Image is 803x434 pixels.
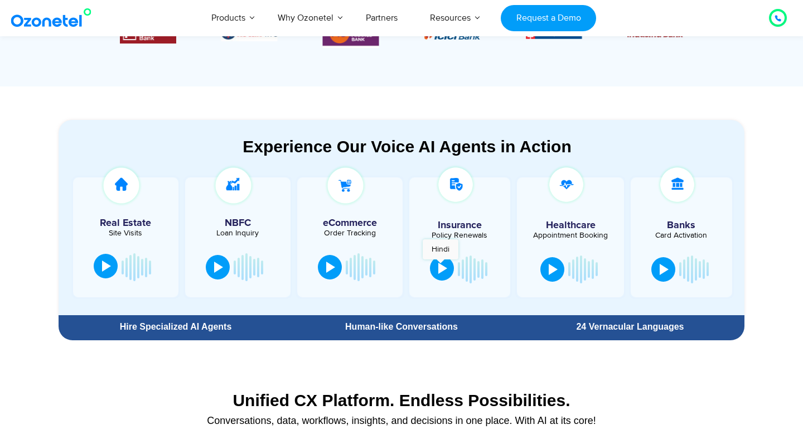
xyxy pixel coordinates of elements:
div: 3 / 6 [627,27,683,40]
div: 1 / 6 [424,27,480,40]
div: Conversations, data, workflows, insights, and decisions in one place. With AI at its core! [64,416,739,426]
div: Hire Specialized AI Agents [64,322,287,331]
div: Order Tracking [303,229,397,237]
div: 4 / 6 [120,23,176,44]
div: Site Visits [79,229,173,237]
img: Picture12.png [120,23,176,44]
div: Card Activation [636,232,727,239]
img: Picture9.png [525,29,582,38]
div: Loan Inquiry [191,229,285,237]
div: 2 / 6 [525,27,582,40]
div: Unified CX Platform. Endless Possibilities. [64,390,739,410]
div: Appointment Booking [525,232,616,239]
h5: Insurance [415,220,505,230]
h5: NBFC [191,218,285,228]
div: Experience Our Voice AI Agents in Action [70,137,744,156]
div: Human-like Conversations [293,322,510,331]
div: 24 Vernacular Languages [521,322,739,331]
img: Picture8.png [424,28,480,40]
img: Picture10.png [627,31,683,37]
h5: Healthcare [525,220,616,230]
a: Request a Demo [501,5,596,31]
div: Policy Renewals [415,232,505,239]
h5: Real Estate [79,218,173,228]
h5: Banks [636,220,727,230]
h5: eCommerce [303,218,397,228]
